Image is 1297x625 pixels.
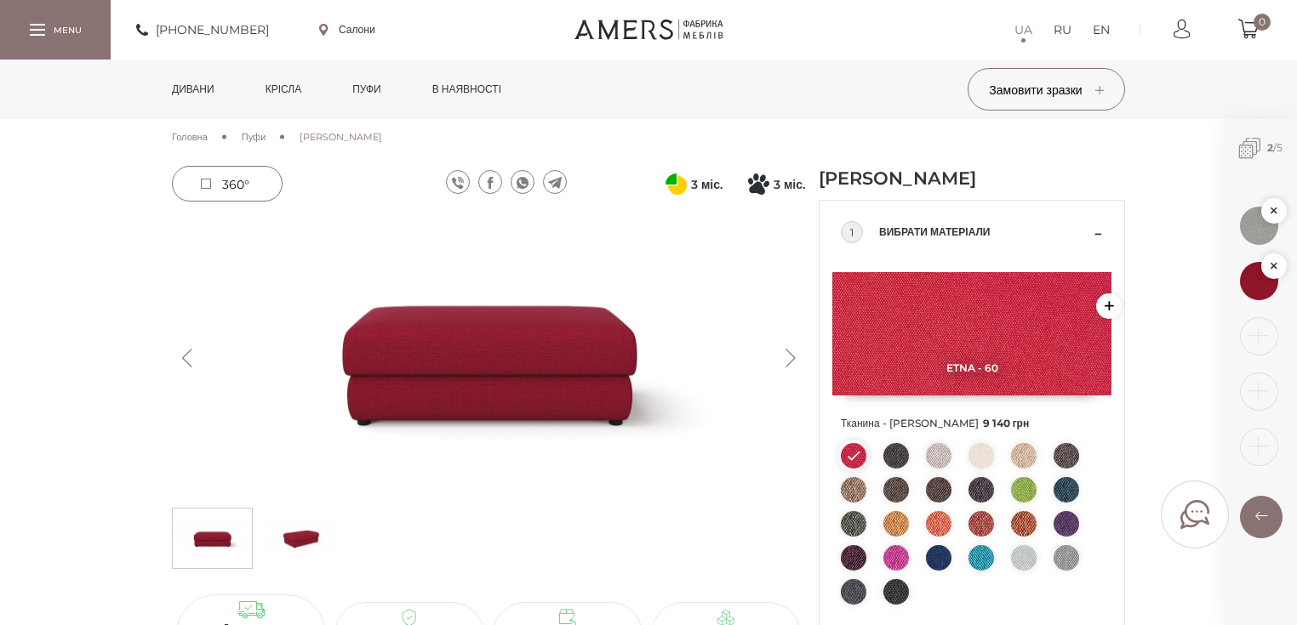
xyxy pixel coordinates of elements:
a: Крісла [253,60,314,119]
h1: [PERSON_NAME] [819,166,1014,191]
a: 360° [172,166,283,202]
svg: Покупка частинами від Монобанку [748,173,769,195]
a: telegram [543,170,567,194]
button: Next [775,349,805,367]
div: 1 [841,221,863,243]
a: в наявності [420,60,514,119]
img: 1576662562.jpg [1240,262,1278,300]
a: viber [446,170,470,194]
button: Previous [172,349,202,367]
span: Головна [172,131,208,143]
svg: Оплата частинами від ПриватБанку [666,173,687,195]
img: Пуф ДЖЕММА s-0 [175,513,249,564]
a: Пуфи [242,129,266,145]
img: Etna - 60 [832,272,1111,395]
a: facebook [478,170,502,194]
a: Пуфи [340,60,394,119]
img: Пуф ДЖЕММА s-1 [265,513,339,564]
span: 360° [222,177,249,192]
a: UA [1014,20,1032,40]
a: Дивани [159,60,227,119]
a: EN [1093,20,1110,40]
span: Замовити зразки [989,82,1103,98]
span: / [1225,119,1297,178]
a: Салони [319,22,375,37]
button: Замовити зразки [968,68,1125,111]
span: 0 [1254,14,1271,31]
a: whatsapp [511,170,534,194]
a: [PHONE_NUMBER] [136,20,269,40]
span: Etna - 60 [832,361,1111,374]
b: 2 [1267,141,1273,154]
img: Пуф ДЖЕММА -0 [172,217,805,499]
a: Головна [172,129,208,145]
span: 3 міс. [691,174,723,195]
a: RU [1054,20,1071,40]
span: Тканина - [PERSON_NAME] [841,412,1103,435]
span: 5 [1277,141,1283,154]
span: 9 140 грн [983,417,1030,429]
span: 3 міс. [774,174,805,195]
span: Вибрати матеріали [879,222,1090,242]
span: Пуфи [242,131,266,143]
img: 1576664823.jpg [1240,207,1278,245]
